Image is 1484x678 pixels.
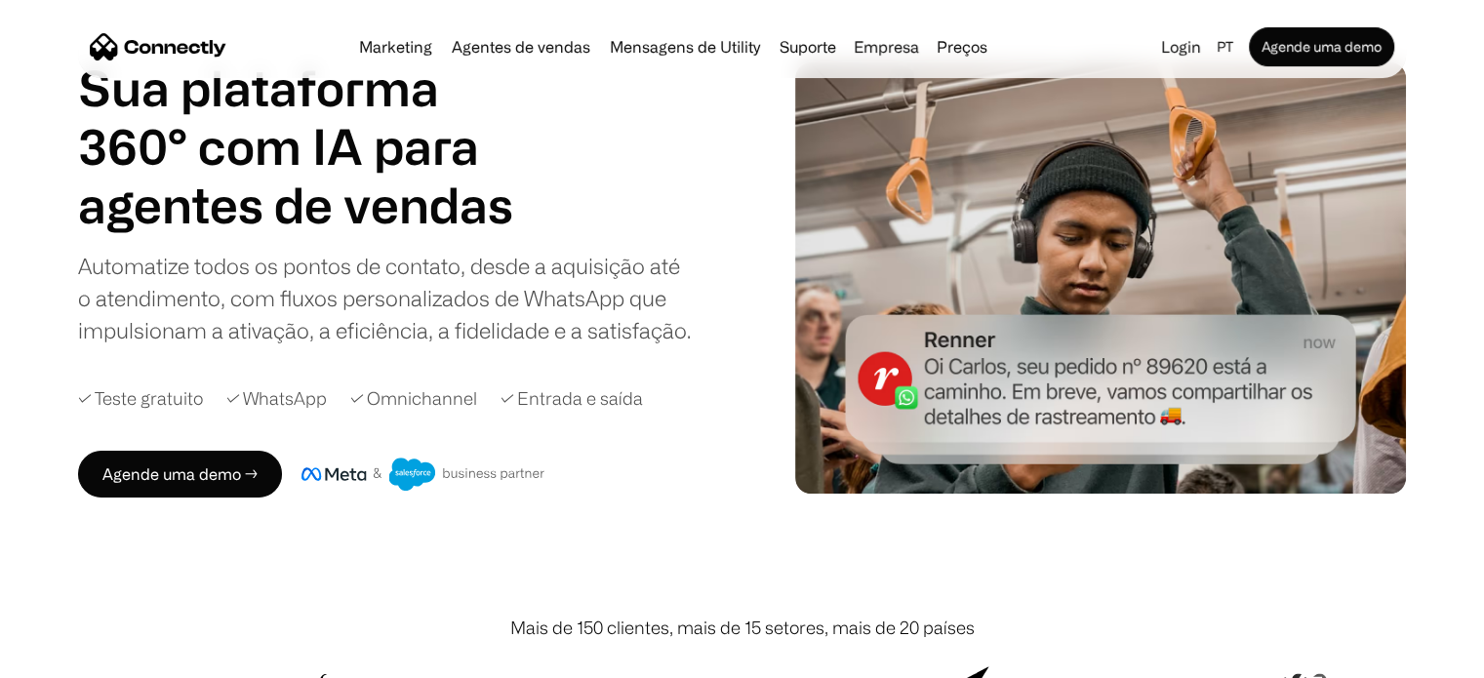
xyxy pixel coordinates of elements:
[78,176,527,234] h1: agentes de vendas
[929,39,995,55] a: Preços
[1209,33,1245,60] div: pt
[854,33,919,60] div: Empresa
[1153,33,1209,60] a: Login
[20,642,117,671] aside: Language selected: Português (Brasil)
[848,33,925,60] div: Empresa
[226,385,327,412] div: ✓ WhatsApp
[78,451,282,498] a: Agende uma demo →
[351,39,440,55] a: Marketing
[301,458,545,491] img: Meta e crachá de parceiro de negócios do Salesforce.
[39,644,117,671] ul: Language list
[78,176,527,234] div: carousel
[501,385,643,412] div: ✓ Entrada e saída
[78,59,527,176] h1: Sua plataforma 360° com IA para
[78,250,693,346] div: Automatize todos os pontos de contato, desde a aquisição até o atendimento, com fluxos personaliz...
[78,385,203,412] div: ✓ Teste gratuito
[772,39,844,55] a: Suporte
[350,385,477,412] div: ✓ Omnichannel
[90,32,226,61] a: home
[444,39,598,55] a: Agentes de vendas
[510,615,975,641] div: Mais de 150 clientes, mais de 15 setores, mais de 20 países
[1249,27,1394,66] a: Agende uma demo
[78,176,527,234] div: 1 of 4
[1217,33,1233,60] div: pt
[602,39,768,55] a: Mensagens de Utility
